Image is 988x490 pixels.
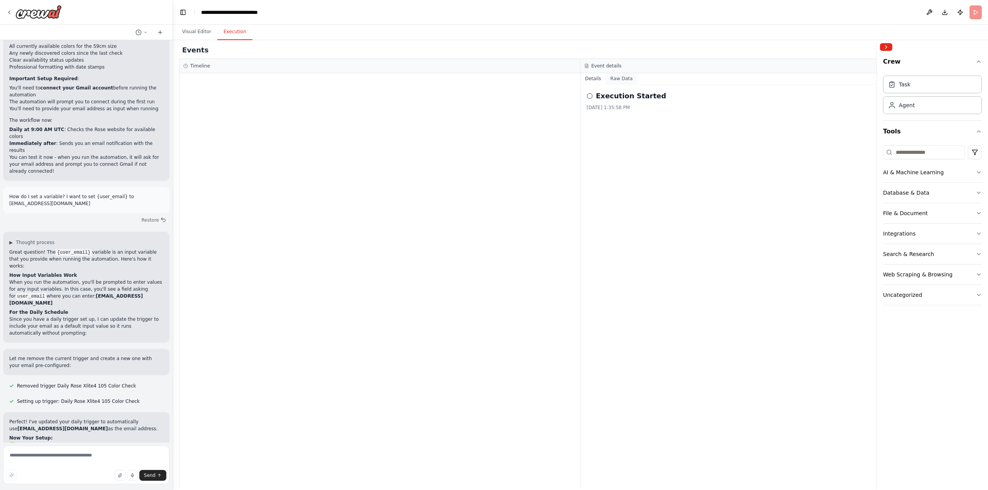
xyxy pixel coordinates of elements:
div: Integrations [883,230,915,237]
button: Hide left sidebar [178,7,188,18]
nav: breadcrumb [201,8,274,16]
p: Let me remove the current trigger and create a new one with your email pre-configured: [9,355,163,369]
strong: For the Daily Schedule [9,310,68,315]
h2: Execution Started [596,91,666,101]
button: Integrations [883,224,982,244]
p: ✅ : Runs at 9:00 AM UTC with your email pre-configured ✅ : When you run manually, you can still p... [9,441,163,483]
div: File & Document [883,209,928,217]
div: Crew [883,72,982,120]
span: ▶ [9,239,13,246]
li: You'll need to provide your email address as input when running [9,105,163,112]
li: The automation will prompt you to connect during the first run [9,98,163,105]
button: Tools [883,121,982,142]
button: Details [580,73,606,84]
button: Search & Research [883,244,982,264]
button: AI & Machine Learning [883,162,982,182]
p: When you run the automation, you'll be prompted to enter values for any input variables. In this ... [9,279,163,306]
strong: Daily Schedule [15,442,54,448]
li: Any newly discovered colors since the last check [9,50,163,57]
h2: Events [182,45,208,56]
button: File & Document [883,203,982,223]
div: Uncategorized [883,291,922,299]
li: Clear availability status updates [9,57,163,64]
button: Uncategorized [883,285,982,305]
button: Database & Data [883,183,982,203]
p: The workflow now: [9,117,163,124]
p: Great question! The variable is an input variable that you provide when running the automation. H... [9,249,163,269]
strong: Daily at 9:00 AM UTC [9,127,64,132]
button: Switch to previous chat [132,28,151,37]
div: Database & Data [883,189,929,197]
button: Start a new chat [154,28,166,37]
div: AI & Machine Learning [883,168,944,176]
li: : Checks the Rose website for available colors [9,126,163,140]
button: Click to speak your automation idea [127,470,138,481]
span: Setting up trigger: Daily Rose Xlite4 105 Color Check [17,398,140,404]
button: ▶Thought process [9,239,54,246]
img: Logo [15,5,62,19]
button: Improve this prompt [6,470,17,481]
h3: Timeline [190,63,210,69]
li: Professional formatting with date stamps [9,64,163,71]
span: Thought process [16,239,54,246]
div: [DATE] 1:35:58 PM [587,104,976,111]
p: : [9,75,163,82]
div: Agent [899,101,915,109]
span: Send [144,472,156,478]
strong: connect your Gmail account [40,85,113,91]
li: You'll need to before running the automation [9,84,163,98]
code: {user_email} [56,249,92,256]
button: Send [139,470,166,481]
h3: Event details [591,63,621,69]
button: Collapse right sidebar [880,43,892,51]
div: Search & Research [883,250,934,258]
li: All currently available colors for the 59cm size [9,43,163,50]
span: Removed trigger Daily Rose Xlite4 105 Color Check [17,383,136,389]
strong: [EMAIL_ADDRESS][DOMAIN_NAME] [17,426,108,431]
button: Visual Editor [176,24,217,40]
p: You can test it now - when you run the automation, it will ask for your email address and prompt ... [9,154,163,175]
p: How do I set a variable? I want to set {user_email} to [EMAIL_ADDRESS][DOMAIN_NAME] [9,193,163,207]
div: Web Scraping & Browsing [883,271,952,278]
strong: How Input Variables Work [9,273,77,278]
p: Perfect! I've updated your daily trigger to automatically use as the email address. [9,418,163,432]
p: Since you have a daily trigger set up, I can update the trigger to include your email as a defaul... [9,316,163,337]
button: Web Scraping & Browsing [883,264,982,285]
code: user_email [16,293,47,300]
button: Upload files [115,470,125,481]
button: Toggle Sidebar [874,40,880,490]
li: : Sends you an email notification with the results [9,140,163,154]
button: Crew [883,54,982,72]
button: Raw Data [606,73,638,84]
div: Task [899,81,910,88]
button: Restore [138,215,169,226]
strong: Now Your Setup: [9,435,52,441]
strong: Immediately after [9,141,56,146]
strong: Important Setup Required [9,76,78,81]
button: Execution [217,24,252,40]
div: Tools [883,142,982,312]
